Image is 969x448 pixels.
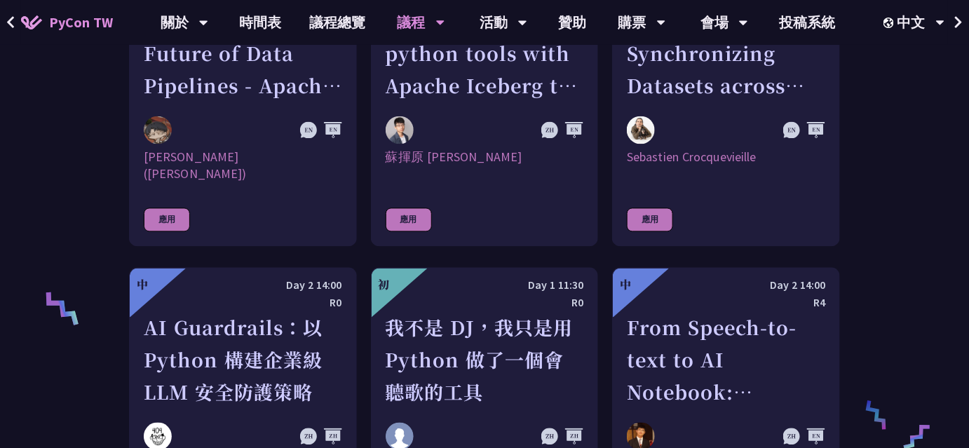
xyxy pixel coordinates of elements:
[49,12,113,33] span: PyCon TW
[144,116,172,144] img: 李唯 (Wei Lee)
[883,18,897,28] img: Locale Icon
[620,277,631,294] div: 中
[144,149,342,183] div: [PERSON_NAME] ([PERSON_NAME])
[386,208,432,232] div: 應用
[386,277,584,294] div: Day 1 11:30
[386,149,584,183] div: 蘇揮原 [PERSON_NAME]
[627,116,655,144] img: Sebastien Crocquevieille
[137,277,148,294] div: 中
[627,149,825,183] div: Sebastien Crocquevieille
[627,6,825,102] div: Apache Airflow: Synchronizing Datasets across Multiple instances
[627,312,825,409] div: From Speech-to-text to AI Notebook: Bridging Language and Technology at PyCon [GEOGRAPHIC_DATA]
[386,6,584,102] div: How to integrate python tools with Apache Iceberg to build ETLT pipeline on Shift-Left Architecture
[21,15,42,29] img: Home icon of PyCon TW 2025
[7,5,127,40] a: PyCon TW
[144,277,342,294] div: Day 2 14:00
[144,6,342,102] div: Unlocking the Future of Data Pipelines - Apache Airflow 3
[386,294,584,312] div: R0
[627,277,825,294] div: Day 2 14:00
[627,208,673,232] div: 應用
[144,294,342,312] div: R0
[144,208,190,232] div: 應用
[386,116,414,144] img: 蘇揮原 Mars Su
[379,277,390,294] div: 初
[144,312,342,409] div: AI Guardrails：以 Python 構建企業級 LLM 安全防護策略
[386,312,584,409] div: 我不是 DJ，我只是用 Python 做了一個會聽歌的工具
[627,294,825,312] div: R4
